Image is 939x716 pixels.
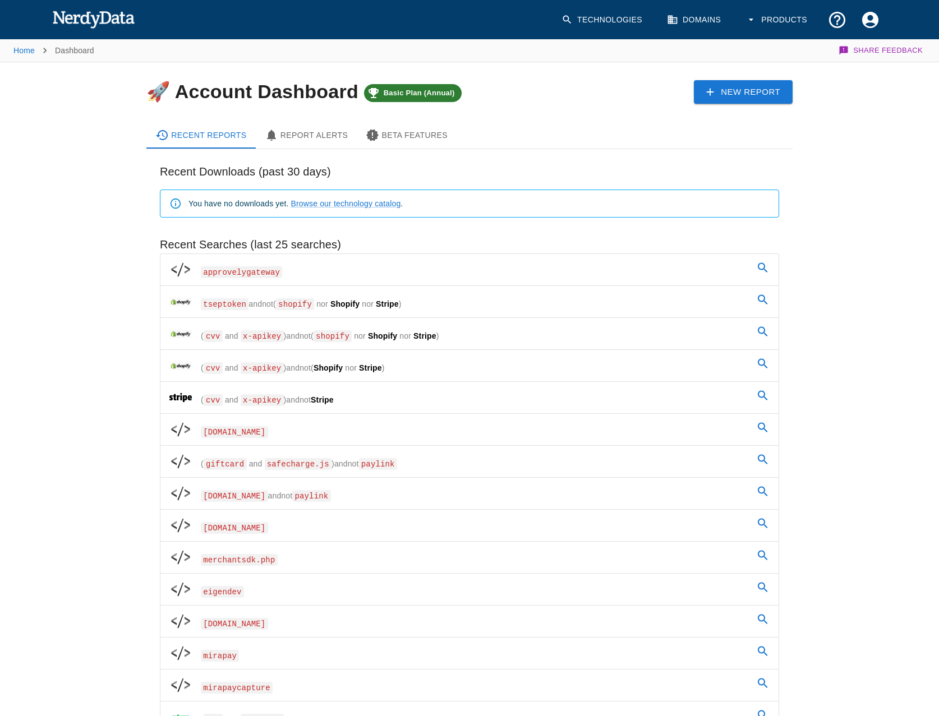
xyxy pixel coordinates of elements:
button: Support and Documentation [821,3,854,36]
span: not [262,299,273,308]
span: x-apikey [241,330,284,342]
button: Account Settings [854,3,887,36]
span: ( [311,363,314,372]
a: [DOMAIN_NAME]andnotpaylink [160,478,779,509]
span: ( [201,363,204,372]
span: not [281,491,292,500]
a: merchantsdk.php [160,542,779,573]
a: (cvv and x-apikey)andnot(shopify nor Shopify nor Stripe) [160,318,779,349]
span: tseptoken [201,298,248,310]
span: x-apikey [241,362,284,374]
button: Products [739,3,816,36]
span: and [286,395,300,404]
p: Dashboard [55,45,94,56]
a: eigendev [160,574,779,605]
button: Share Feedback [837,39,926,62]
a: tseptokenandnot(shopify nor Shopify nor Stripe) [160,286,779,317]
span: eigendev [201,586,244,598]
div: Report Alerts [265,128,348,142]
img: NerdyData.com [52,8,135,30]
div: You have no downloads yet. . [188,193,403,214]
span: ) [399,299,402,308]
a: (giftcard and safecharge.js)andnotpaylink [160,446,779,477]
span: Basic Plan (Annual) [377,89,462,98]
a: approvelygateway [160,254,779,285]
span: ( [201,331,204,340]
h6: Recent Downloads (past 30 days) [160,163,779,181]
span: and [223,395,241,404]
span: [DOMAIN_NAME] [201,426,268,438]
span: and [248,299,262,308]
span: and [286,331,300,340]
span: and [286,363,300,372]
span: Shopify [330,299,360,308]
span: nor [397,331,413,340]
span: and [247,459,265,468]
a: Technologies [555,3,651,36]
span: ) [382,363,385,372]
span: ) [436,331,439,340]
span: cvv [204,362,223,374]
span: cvv [204,330,223,342]
span: x-apikey [241,394,284,406]
span: [DOMAIN_NAME] [201,490,268,502]
span: giftcard [204,458,247,470]
span: Stripe [376,299,399,308]
span: and [223,331,241,340]
span: not [300,363,311,372]
span: paylink [292,490,330,502]
span: Stripe [413,331,436,340]
span: nor [314,299,330,308]
span: and [223,363,241,372]
a: (cvv and x-apikey)andnot(Shopify nor Stripe) [160,350,779,381]
span: Shopify [314,363,343,372]
a: Browse our technology catalog [291,199,401,208]
span: ( [201,459,204,468]
a: [DOMAIN_NAME] [160,414,779,445]
span: Stripe [311,395,334,404]
a: New Report [694,80,793,104]
a: mirapay [160,638,779,669]
span: cvv [204,394,223,406]
a: Basic Plan (Annual) [364,81,462,102]
a: [DOMAIN_NAME] [160,510,779,541]
h6: Recent Searches (last 25 searches) [160,235,779,253]
span: nor [352,331,368,340]
a: (cvv and x-apikey)andnotStripe [160,382,779,413]
a: mirapaycapture [160,669,779,701]
span: not [300,395,311,404]
span: Shopify [368,331,397,340]
span: Stripe [359,363,382,372]
div: Beta Features [366,128,448,142]
span: ) [284,331,287,340]
span: and [334,459,348,468]
span: shopify [276,298,314,310]
span: safecharge.js [265,458,332,470]
span: mirapaycapture [201,682,273,694]
span: ) [284,395,287,404]
span: [DOMAIN_NAME] [201,618,268,630]
span: and [268,491,282,500]
span: not [300,331,311,340]
span: [DOMAIN_NAME] [201,522,268,534]
a: Domains [660,3,730,36]
span: ) [284,363,287,372]
span: ( [201,395,204,404]
span: paylink [359,458,397,470]
span: merchantsdk.php [201,554,278,566]
span: shopify [314,330,352,342]
span: nor [343,363,359,372]
span: not [348,459,359,468]
span: mirapay [201,650,239,662]
span: ( [311,331,314,340]
div: Recent Reports [155,128,247,142]
a: Home [13,46,35,55]
nav: breadcrumb [13,39,94,62]
span: ) [332,459,334,468]
h4: 🚀 Account Dashboard [146,81,462,102]
span: nor [360,299,376,308]
a: [DOMAIN_NAME] [160,606,779,637]
span: ( [273,299,276,308]
span: approvelygateway [201,266,282,278]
